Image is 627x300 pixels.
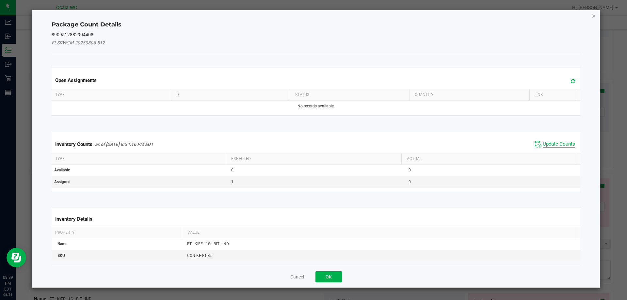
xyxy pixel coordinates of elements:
span: as of [DATE] 8:34:16 PM EDT [95,142,153,147]
span: Quantity [415,92,433,97]
span: Update Counts [543,141,575,148]
span: 1 [231,180,233,184]
span: 0 [231,168,233,172]
span: Inventory Counts [55,141,92,147]
button: OK [315,271,342,282]
button: Cancel [290,274,304,280]
h5: FLSRWGM-20250806-512 [52,40,581,45]
span: Value [187,230,200,235]
span: SKU [57,253,65,258]
span: CON-KF-FT-BLT [187,253,213,258]
span: Property [55,230,74,235]
span: 0 [409,180,411,184]
span: Open Assignments [55,77,97,83]
span: Link [535,92,543,97]
span: Status [295,92,309,97]
button: Close [592,12,596,20]
span: 0 [409,168,411,172]
h4: Package Count Details [52,21,581,29]
span: Type [55,156,65,161]
span: Inventory Details [55,216,92,222]
span: Name [57,242,67,246]
span: Assigned [54,180,71,184]
span: FT - KIEF - 1G - BLT - IND [187,242,229,246]
iframe: Resource center [7,248,26,267]
h5: 8909512882904408 [52,32,581,37]
span: Available [54,168,70,172]
span: ID [175,92,179,97]
span: Expected [231,156,251,161]
span: Type [55,92,65,97]
span: Actual [407,156,422,161]
td: No records available. [50,101,582,112]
